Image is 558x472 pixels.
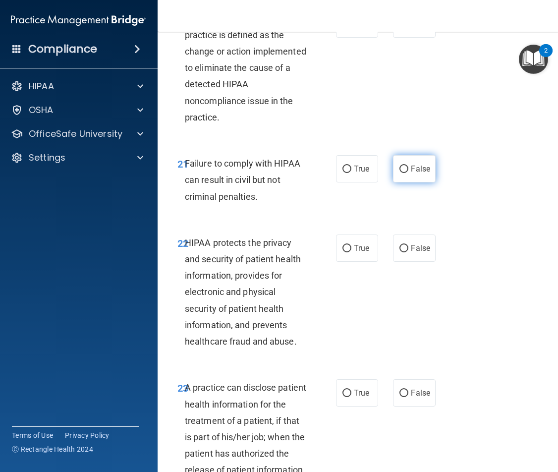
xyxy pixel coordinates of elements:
[342,390,351,397] input: True
[177,237,188,249] span: 22
[11,80,143,92] a: HIPAA
[11,152,143,164] a: Settings
[65,430,110,440] a: Privacy Policy
[29,128,122,140] p: OfficeSafe University
[519,45,548,74] button: Open Resource Center, 2 new notifications
[29,152,65,164] p: Settings
[12,444,93,454] span: Ⓒ Rectangle Health 2024
[185,13,306,122] span: A Corrective Action Plan by a practice is defined as the change or action implemented to eliminat...
[354,388,369,398] span: True
[342,166,351,173] input: True
[29,104,54,116] p: OSHA
[28,42,97,56] h4: Compliance
[544,51,548,63] div: 2
[354,164,369,174] span: True
[342,245,351,252] input: True
[185,237,301,347] span: HIPAA protects the privacy and security of patient health information, provides for electronic an...
[11,128,143,140] a: OfficeSafe University
[177,158,188,170] span: 21
[399,245,408,252] input: False
[508,404,546,441] iframe: Drift Widget Chat Controller
[29,80,54,92] p: HIPAA
[399,390,408,397] input: False
[177,382,188,394] span: 23
[354,243,369,253] span: True
[399,166,408,173] input: False
[411,388,430,398] span: False
[11,104,143,116] a: OSHA
[411,164,430,174] span: False
[411,243,430,253] span: False
[11,10,146,30] img: PMB logo
[12,430,53,440] a: Terms of Use
[185,158,300,201] span: Failure to comply with HIPAA can result in civil but not criminal penalties.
